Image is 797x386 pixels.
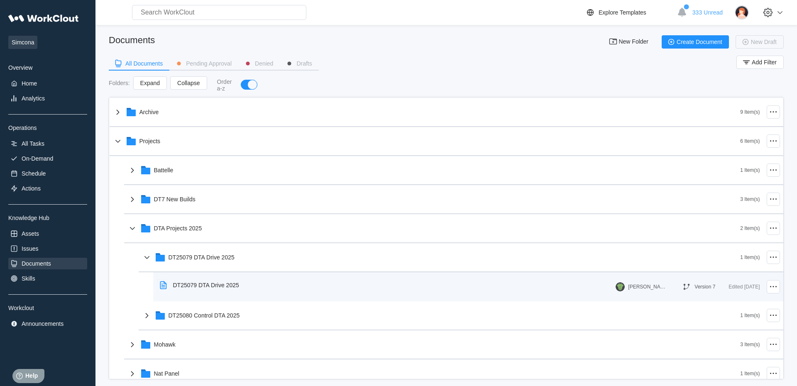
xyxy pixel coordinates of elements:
[22,320,64,327] div: Announcements
[8,125,87,131] div: Operations
[751,39,777,45] span: New Draft
[8,168,87,179] a: Schedule
[8,153,87,164] a: On-Demand
[22,185,41,192] div: Actions
[628,284,665,290] div: [PERSON_NAME]
[109,35,155,46] div: Documents
[8,258,87,269] a: Documents
[169,312,240,319] div: DT25080 Control DTA 2025
[154,225,202,232] div: DTA Projects 2025
[173,282,239,288] div: DT25079 DTA Drive 2025
[22,230,39,237] div: Assets
[133,76,167,90] button: Expand
[729,282,760,292] div: Edited [DATE]
[109,57,169,70] button: All Documents
[619,39,648,45] span: New Folder
[186,61,232,66] div: Pending Approval
[8,36,37,49] span: Simcona
[8,305,87,311] div: Workclout
[677,39,722,45] span: Create Document
[740,109,760,115] div: 9 Item(s)
[692,9,723,16] span: 333 Unread
[735,5,749,20] img: user-2.png
[8,273,87,284] a: Skills
[154,196,196,203] div: DT7 New Builds
[740,371,760,376] div: 1 Item(s)
[740,313,760,318] div: 1 Item(s)
[154,370,179,377] div: Nat Panel
[22,245,38,252] div: Issues
[132,5,306,20] input: Search WorkClout
[740,225,760,231] div: 2 Item(s)
[296,61,312,66] div: Drafts
[736,56,784,69] button: Add Filter
[22,140,44,147] div: All Tasks
[139,138,161,144] div: Projects
[8,228,87,239] a: Assets
[8,78,87,89] a: Home
[8,93,87,104] a: Analytics
[8,64,87,71] div: Overview
[604,35,655,49] button: New Folder
[740,196,760,202] div: 3 Item(s)
[177,80,200,86] span: Collapse
[8,243,87,254] a: Issues
[169,57,238,70] button: Pending Approval
[599,9,646,16] div: Explore Templates
[140,80,160,86] span: Expand
[585,7,673,17] a: Explore Templates
[170,76,207,90] button: Collapse
[22,260,51,267] div: Documents
[8,183,87,194] a: Actions
[740,138,760,144] div: 6 Item(s)
[154,341,176,348] div: Mohawk
[22,275,35,282] div: Skills
[255,61,273,66] div: Denied
[139,109,159,115] div: Archive
[22,80,37,87] div: Home
[22,95,45,102] div: Analytics
[22,155,53,162] div: On-Demand
[740,167,760,173] div: 1 Item(s)
[217,78,233,92] div: Order a-z
[662,35,729,49] button: Create Document
[694,284,715,290] div: Version 7
[238,57,280,70] button: Denied
[8,138,87,149] a: All Tasks
[280,57,318,70] button: Drafts
[125,61,163,66] div: All Documents
[8,318,87,330] a: Announcements
[109,80,130,86] div: Folders :
[154,167,174,173] div: Battelle
[8,215,87,221] div: Knowledge Hub
[740,342,760,347] div: 3 Item(s)
[740,254,760,260] div: 1 Item(s)
[22,170,46,177] div: Schedule
[169,254,235,261] div: DT25079 DTA Drive 2025
[736,35,784,49] button: New Draft
[616,282,625,291] img: gator.png
[752,59,777,65] span: Add Filter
